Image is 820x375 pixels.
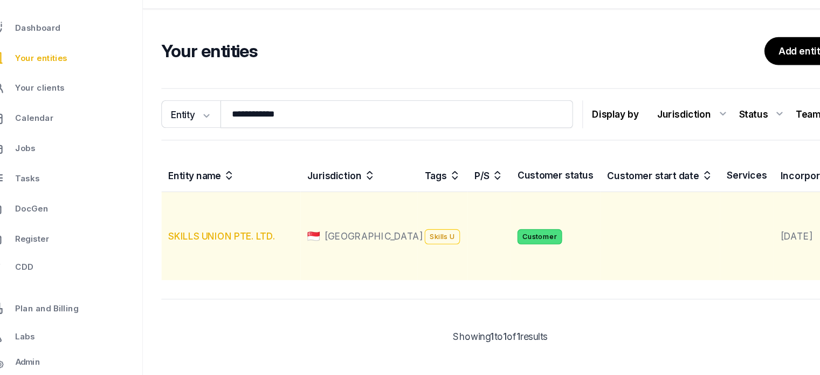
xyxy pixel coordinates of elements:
a: Plan and Billing [9,300,146,326]
span: Register [37,242,68,255]
span: Skills U [417,239,450,253]
span: Your clients [37,101,82,114]
th: Services [692,174,742,204]
span: Plan and Billing [37,306,95,319]
th: Tags [411,174,457,204]
a: DocGen [9,207,146,233]
th: Jurisdiction [302,174,411,204]
a: Calendar [9,123,146,149]
span: DocGen [37,214,67,227]
span: Admin [37,356,60,369]
a: Jobs [9,151,146,177]
button: SP [691,9,708,26]
button: Entity [173,119,228,145]
span: [PERSON_NAME] [716,11,779,24]
div: Team [762,124,803,141]
span: Customer [504,239,545,253]
a: Dashboard [9,39,146,65]
span: Your entities [37,73,85,86]
a: Labs [9,326,146,352]
span: Tasks [37,186,59,199]
span: SP [695,14,704,21]
a: Tasks [9,179,146,205]
span: 1 [490,333,494,344]
th: P/S [457,174,497,204]
span: Dashboard [37,45,79,58]
div: Showing to of results [173,332,803,345]
a: Your clients [9,95,146,121]
span: Jobs [37,158,56,171]
span: Calendar [37,129,72,142]
span: Labs [37,332,55,345]
th: Customer start date [581,174,692,204]
span: CDD [37,268,53,281]
div: Jurisdiction [633,124,701,141]
a: SKILLS UNION PTE. LTD. [179,240,278,251]
span: [GEOGRAPHIC_DATA] [324,239,416,252]
a: Admin [9,352,146,373]
a: CDD [9,263,146,285]
a: Your entities [9,67,146,93]
span: 41 [656,5,672,16]
h2: Your entities [173,64,733,83]
span: 1 [502,333,506,344]
th: Customer status [497,174,581,204]
a: Register [9,235,146,261]
div: Status [709,124,754,141]
th: Entity name [173,174,302,204]
a: Add entity [733,60,803,86]
p: Display by [573,124,616,141]
span: 1 [478,333,482,344]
